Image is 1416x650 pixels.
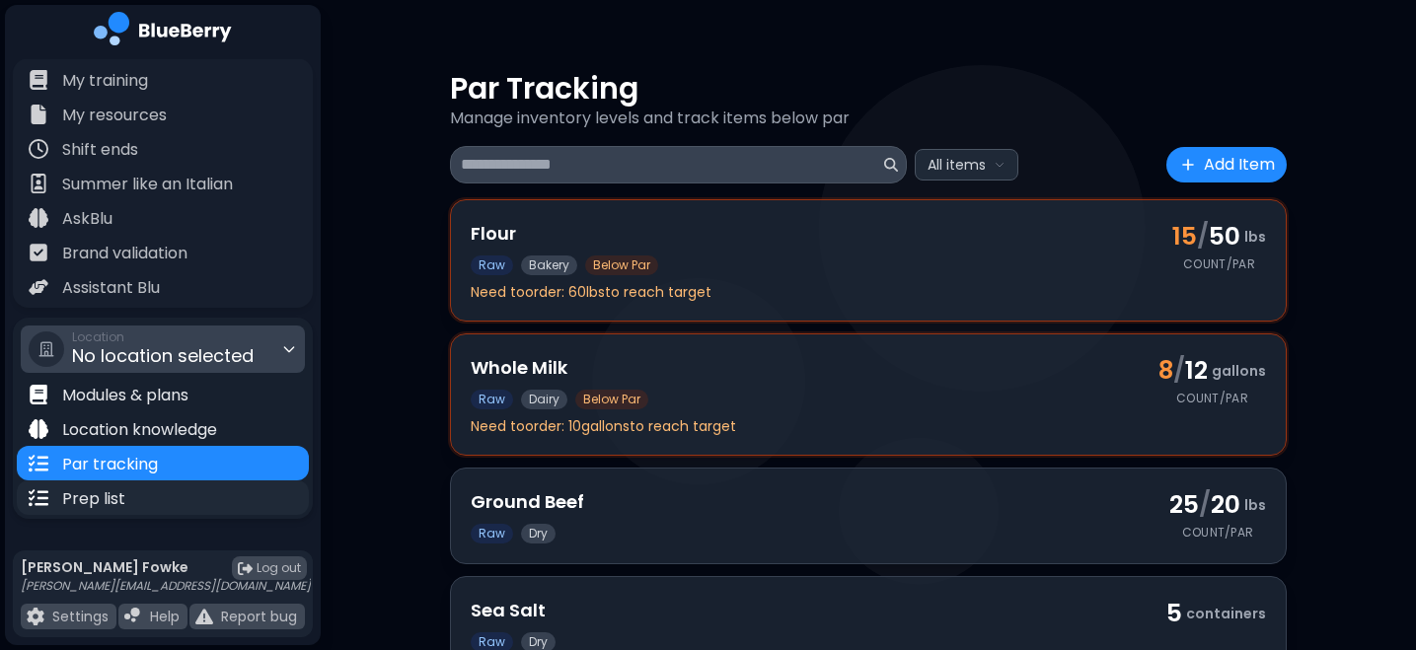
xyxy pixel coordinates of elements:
[1197,220,1209,253] span: /
[21,578,311,594] p: [PERSON_NAME][EMAIL_ADDRESS][DOMAIN_NAME]
[62,173,233,196] p: Summer like an Italian
[238,561,253,576] img: logout
[124,608,142,625] img: file icon
[884,158,898,172] img: search icon
[29,488,48,508] img: file icon
[29,385,48,404] img: file icon
[62,384,188,407] p: Modules & plans
[195,608,213,625] img: file icon
[29,139,48,159] img: file icon
[62,418,217,442] p: Location knowledge
[52,608,109,625] p: Settings
[150,608,180,625] p: Help
[62,242,187,265] p: Brand validation
[1185,354,1208,387] span: 12
[29,70,48,90] img: file icon
[1169,525,1266,541] div: Count/Par
[29,243,48,262] img: file icon
[29,277,48,297] img: file icon
[29,419,48,439] img: file icon
[585,255,658,275] span: Below Par
[1199,488,1211,521] span: /
[1166,597,1266,629] div: 5
[62,276,160,300] p: Assistant Blu
[1212,362,1266,380] span: gallons
[29,174,48,193] img: file icon
[62,453,158,476] p: Par tracking
[21,558,311,576] p: [PERSON_NAME] Fowke
[1172,256,1266,272] div: Count/Par
[575,390,648,409] span: Below Par
[62,487,125,511] p: Prep list
[450,107,1287,130] p: Manage inventory levels and track items below par
[471,283,1149,301] div: 60 lbs to reach target
[521,524,556,543] span: dry
[471,390,513,409] span: Raw
[62,138,138,162] p: Shift ends
[471,597,1143,624] h3: Sea Salt
[471,488,1146,516] h3: Ground Beef
[62,104,167,127] p: My resources
[915,149,1018,181] button: All items
[29,105,48,124] img: file icon
[1172,220,1197,253] span: 15
[62,207,112,231] p: AskBlu
[471,524,513,543] span: Raw
[72,343,254,368] span: No location selected
[521,255,577,275] span: bakery
[471,282,564,302] span: Need to order :
[257,560,301,576] span: Log out
[94,12,232,52] img: company logo
[471,255,513,275] span: Raw
[62,69,148,93] p: My training
[1173,354,1185,387] span: /
[72,329,254,345] span: Location
[471,416,564,436] span: Need to order :
[27,608,44,625] img: file icon
[1158,354,1173,387] span: 8
[1186,605,1266,622] span: containers
[471,220,1149,248] h3: Flour
[521,390,567,409] span: dairy
[1244,496,1266,514] span: lbs
[450,71,1287,107] h1: Par Tracking
[1169,488,1199,521] span: 25
[29,208,48,228] img: file icon
[1158,391,1266,406] div: Count/Par
[1209,220,1240,253] span: 50
[1244,228,1266,246] span: lbs
[221,608,297,625] p: Report bug
[471,354,1135,382] h3: Whole Milk
[29,454,48,473] img: file icon
[471,417,1135,435] div: 10 gallons to reach target
[1211,488,1240,521] span: 20
[928,156,986,174] span: All items
[1166,147,1287,182] button: Add Item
